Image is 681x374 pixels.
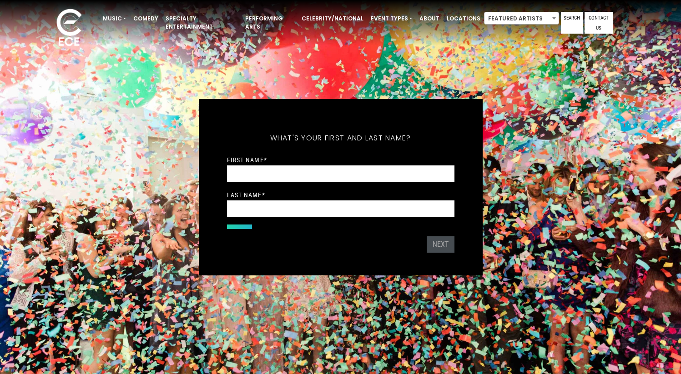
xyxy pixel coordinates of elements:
a: Performing Arts [242,11,298,35]
a: Event Types [367,11,416,26]
a: Comedy [130,11,162,26]
a: Celebrity/National [298,11,367,26]
a: Contact Us [585,12,613,34]
img: ece_new_logo_whitev2-1.png [46,6,92,50]
a: Locations [443,11,484,26]
a: Search [561,12,583,34]
label: Last Name [227,191,265,199]
label: First Name [227,156,267,164]
a: About [416,11,443,26]
span: Featured Artists [484,12,559,25]
a: Music [99,11,130,26]
a: Specialty Entertainment [162,11,242,35]
h5: What's your first and last name? [227,122,454,155]
span: Featured Artists [484,12,559,25]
